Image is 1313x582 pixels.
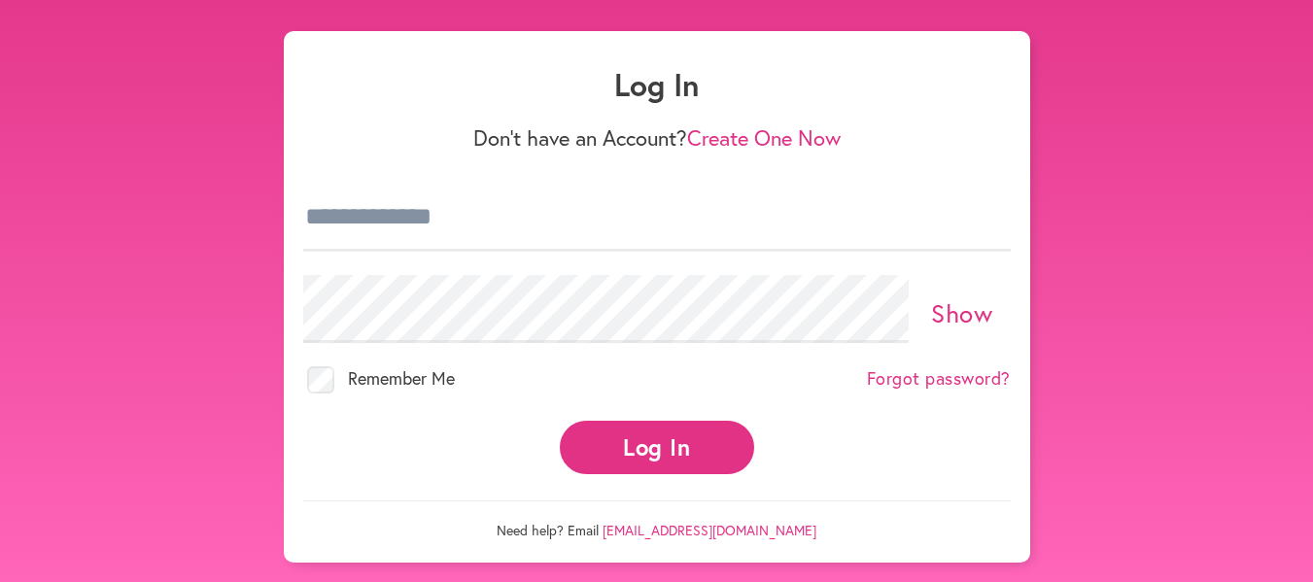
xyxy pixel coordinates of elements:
p: Need help? Email [303,500,1011,539]
a: Create One Now [687,123,841,152]
button: Log In [560,421,754,474]
a: Forgot password? [867,368,1011,390]
span: Remember Me [348,366,455,390]
a: [EMAIL_ADDRESS][DOMAIN_NAME] [603,521,816,539]
a: Show [931,296,992,329]
h1: Log In [303,66,1011,103]
p: Don't have an Account? [303,125,1011,151]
